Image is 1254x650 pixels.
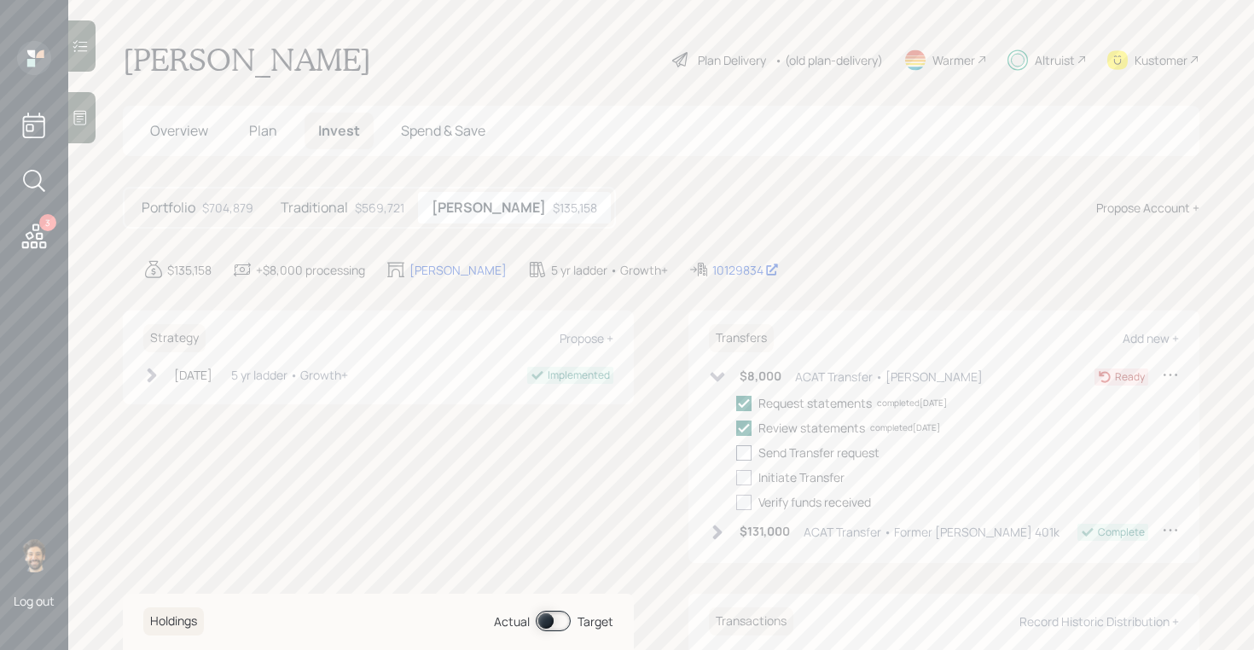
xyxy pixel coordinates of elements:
[409,261,507,279] div: [PERSON_NAME]
[553,199,597,217] div: $135,158
[551,261,668,279] div: 5 yr ladder • Growth+
[174,366,212,384] div: [DATE]
[709,607,793,635] h6: Transactions
[249,121,277,140] span: Plan
[1019,613,1179,630] div: Record Historic Distribution +
[698,51,766,69] div: Plan Delivery
[14,593,55,609] div: Log out
[758,444,880,461] div: Send Transfer request
[150,121,208,140] span: Overview
[17,538,51,572] img: eric-schwartz-headshot.png
[1123,330,1179,346] div: Add new +
[143,324,206,352] h6: Strategy
[1098,525,1145,540] div: Complete
[870,421,940,434] div: completed [DATE]
[1035,51,1075,69] div: Altruist
[281,200,348,216] h5: Traditional
[1135,51,1187,69] div: Kustomer
[758,493,871,511] div: Verify funds received
[142,200,195,216] h5: Portfolio
[758,394,872,412] div: Request statements
[712,261,779,279] div: 10129834
[932,51,975,69] div: Warmer
[1115,369,1145,385] div: Ready
[548,368,610,383] div: Implemented
[401,121,485,140] span: Spend & Save
[202,199,253,217] div: $704,879
[740,525,790,539] h6: $131,000
[123,41,371,78] h1: [PERSON_NAME]
[167,261,212,279] div: $135,158
[795,368,983,386] div: ACAT Transfer • [PERSON_NAME]
[578,612,613,630] div: Target
[775,51,883,69] div: • (old plan-delivery)
[143,607,204,635] h6: Holdings
[355,199,404,217] div: $569,721
[231,366,348,384] div: 5 yr ladder • Growth+
[758,468,845,486] div: Initiate Transfer
[709,324,774,352] h6: Transfers
[804,523,1060,541] div: ACAT Transfer • Former [PERSON_NAME] 401k
[740,369,781,384] h6: $8,000
[494,612,530,630] div: Actual
[318,121,360,140] span: Invest
[432,200,546,216] h5: [PERSON_NAME]
[877,397,947,409] div: completed [DATE]
[560,330,613,346] div: Propose +
[39,214,56,231] div: 3
[256,261,365,279] div: +$8,000 processing
[1096,199,1199,217] div: Propose Account +
[758,419,865,437] div: Review statements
